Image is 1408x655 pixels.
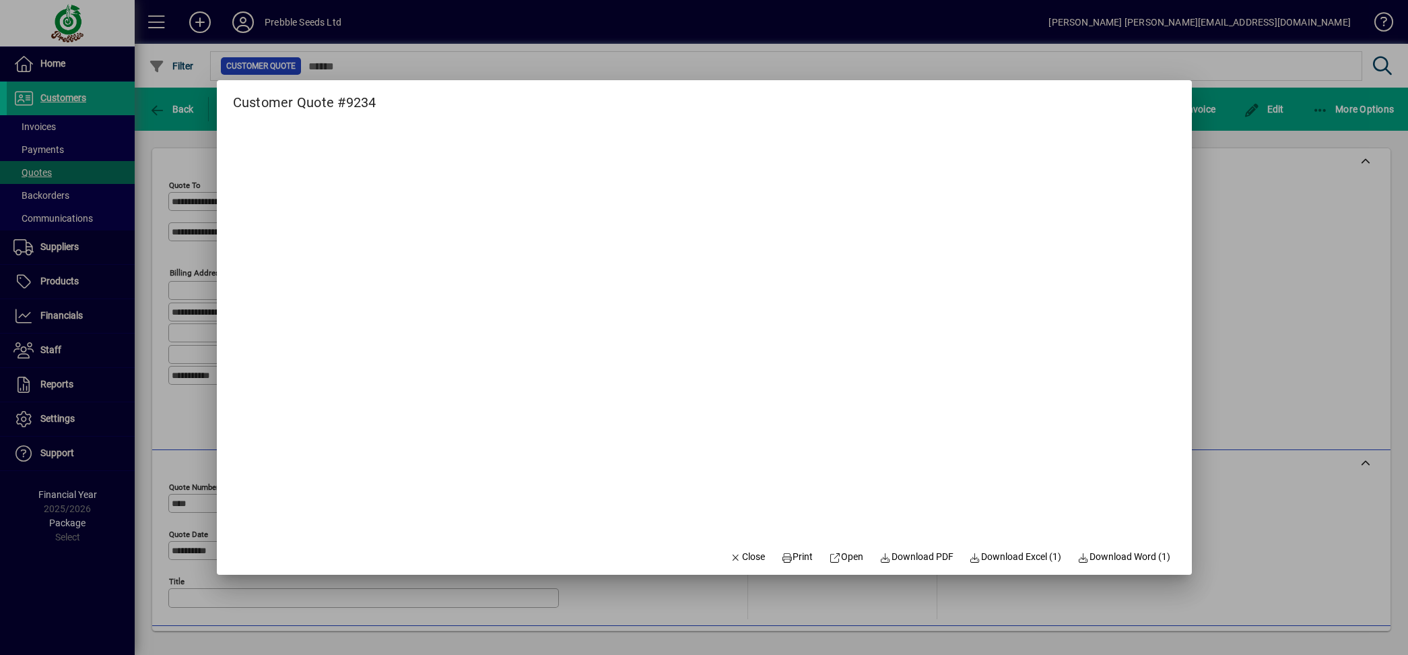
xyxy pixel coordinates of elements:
a: Open [824,545,869,569]
h2: Customer Quote #9234 [217,80,393,113]
span: Close [730,550,765,564]
span: Download Excel (1) [970,550,1062,564]
span: Download Word (1) [1077,550,1170,564]
span: Download PDF [879,550,953,564]
button: Download Word (1) [1072,545,1176,569]
a: Download PDF [874,545,959,569]
span: Open [830,550,864,564]
button: Close [725,545,770,569]
button: Download Excel (1) [964,545,1067,569]
button: Print [776,545,819,569]
span: Print [781,550,813,564]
